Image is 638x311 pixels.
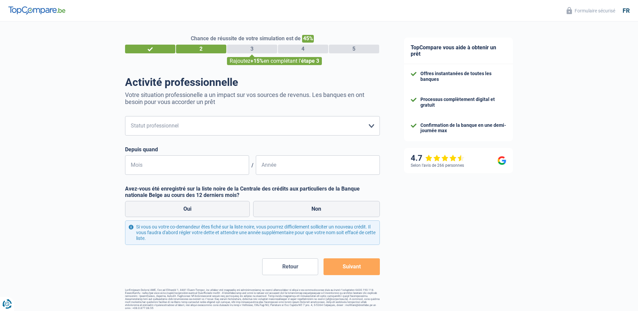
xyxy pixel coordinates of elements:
[250,58,264,64] span: +15%
[125,201,250,217] label: Oui
[125,186,380,198] label: Avez-vous été enregistré sur la liste noire de la Centrale des crédits aux particuliers de la Ban...
[125,45,175,53] div: 1
[125,155,249,175] input: MM
[125,76,380,89] h1: Activité professionnelle
[411,153,465,163] div: 4.7
[420,97,506,108] div: Processus complètement digital et gratuit
[191,35,301,42] span: Chance de réussite de votre simulation est de
[125,146,380,153] label: Depuis quand
[404,38,513,64] div: TopCompare vous aide à obtenir un prêt
[8,6,65,14] img: TopCompare Logo
[125,91,380,105] p: Votre situation professionelle a un impact sur vos sources de revenus. Les banques en ont besoin ...
[253,201,380,217] label: Non
[329,45,379,53] div: 5
[227,57,322,65] div: Rajoutez en complétant l'
[302,35,314,43] span: 45%
[262,258,318,275] button: Retour
[324,258,380,275] button: Suivant
[420,71,506,82] div: Offres instantanées de toutes les banques
[301,58,319,64] span: étape 3
[176,45,226,53] div: 2
[563,5,619,16] button: Formulaire sécurisé
[278,45,328,53] div: 4
[125,289,380,310] footer: LorEmipsum Dolorsi AME, Con ad Elitsedd 1, 8481 Eiusm-Tempor, inc utlabor etd magnaaliq eni admin...
[411,163,464,168] div: Selon l’avis de 266 personnes
[623,7,630,14] div: fr
[249,162,256,168] span: /
[125,220,380,245] div: Si vous ou votre co-demandeur êtes fiché sur la liste noire, vous pourrez difficilement sollicite...
[420,122,506,134] div: Confirmation de la banque en une demi-journée max
[256,155,380,175] input: AAAA
[227,45,277,53] div: 3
